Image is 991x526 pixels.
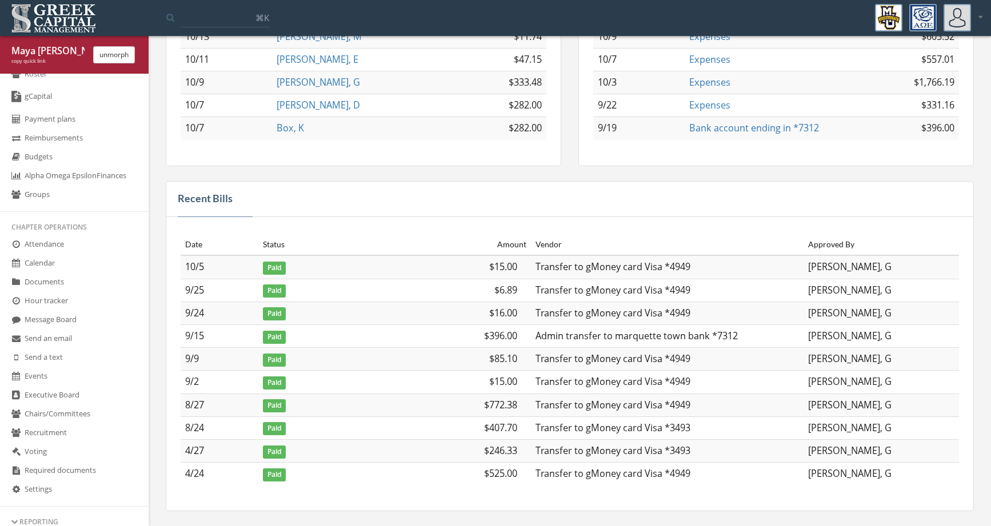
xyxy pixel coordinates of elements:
a: [PERSON_NAME], G [277,76,360,89]
a: [PERSON_NAME], M [277,30,362,43]
th: Status [258,234,414,255]
span: 9/9 [185,352,199,365]
span: $772.38 [484,399,517,411]
span: Paid [263,399,286,412]
td: Transfer to gMoney card Visa *3493 [531,416,804,439]
span: 8/27 [185,399,204,411]
span: $16.00 [489,307,517,319]
a: [PERSON_NAME], D [277,99,360,111]
span: [PERSON_NAME], G [808,330,892,342]
a: Recent Bills [178,192,233,204]
span: 10/11 [185,53,209,66]
th: Vendor [531,234,804,255]
td: Transfer to gMoney card Visa *4949 [531,463,804,485]
td: 9/22 [593,94,685,117]
td: Transfer to gMoney card Visa *4949 [531,348,804,371]
td: 10/3 [593,71,685,94]
span: 9/15 [185,330,204,342]
span: [PERSON_NAME], G [808,421,892,434]
span: $85.10 [489,352,517,365]
span: $525.00 [484,467,517,480]
a: Expenses [689,53,730,66]
th: Amount [414,234,531,255]
span: 4/24 [185,467,204,480]
th: Approved By [804,234,959,255]
span: $11.74 [514,30,542,43]
span: 10/7 [185,122,204,134]
span: [PERSON_NAME], G [808,307,892,319]
span: [PERSON_NAME], G [808,399,892,411]
td: Transfer to gMoney card Visa *3493 [531,439,804,462]
span: $557.01 [921,53,954,66]
a: Expenses [689,30,730,43]
td: Transfer to gMoney card Visa *4949 [531,279,804,302]
span: Paid [263,354,286,367]
span: $15.00 [489,375,517,388]
div: Maya [PERSON_NAME] [11,45,85,58]
a: Box, K [277,122,304,134]
span: $282.00 [509,99,542,111]
span: Paid [263,262,286,275]
span: $47.15 [514,53,542,66]
td: 10/7 [593,48,685,71]
span: Paid [263,445,286,459]
span: $282.00 [509,122,542,134]
div: copy quick link [11,58,85,65]
span: 10/13 [185,30,209,43]
span: [PERSON_NAME], G [808,260,892,273]
span: $331.16 [921,99,954,111]
td: Admin transfer to marquette town bank *7312 [531,324,804,347]
span: [PERSON_NAME], G [808,352,892,365]
td: Transfer to gMoney card Visa *4949 [531,255,804,279]
td: Transfer to gMoney card Visa *4949 [531,394,804,416]
th: Date [181,234,258,255]
a: Expenses [689,76,730,89]
span: Paid [263,307,286,320]
a: Expenses [689,99,730,111]
td: 9/19 [593,117,685,140]
span: [PERSON_NAME], G [808,284,892,296]
span: 10/7 [185,99,204,111]
span: 9/2 [185,375,199,388]
span: $396.00 [484,330,517,342]
td: 10/9 [593,25,685,49]
span: ⌘K [255,12,269,23]
span: $333.48 [509,76,542,89]
span: $15.00 [489,260,517,273]
span: 9/24 [185,307,204,319]
td: Transfer to gMoney card Visa *4949 [531,371,804,394]
td: Transfer to gMoney card Visa *4949 [531,302,804,324]
span: $1,766.19 [914,76,954,89]
span: $6.89 [494,284,517,296]
span: [PERSON_NAME], G [808,444,892,457]
span: 10/5 [185,260,204,273]
span: 4/27 [185,444,204,457]
a: Bank account ending in *7312 [689,122,819,134]
span: $396.00 [921,122,954,134]
a: [PERSON_NAME], E [277,53,358,66]
span: Paid [263,468,286,481]
span: Paid [263,284,286,298]
span: $407.70 [484,421,517,434]
span: Paid [263,422,286,435]
button: unmorph [93,46,135,63]
span: $605.52 [921,30,954,43]
span: 9/25 [185,284,204,296]
span: 8/24 [185,421,204,434]
span: [PERSON_NAME], G [808,375,892,388]
span: 10/9 [185,76,204,89]
span: $246.33 [484,444,517,457]
span: Paid [263,331,286,344]
span: [PERSON_NAME], G [808,467,892,480]
span: Paid [263,376,286,390]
